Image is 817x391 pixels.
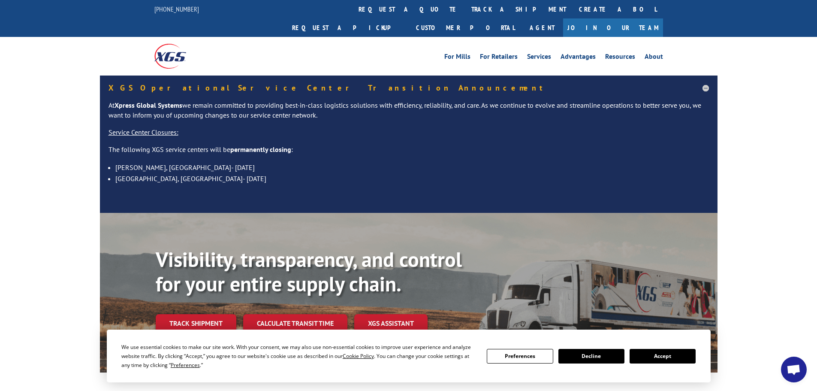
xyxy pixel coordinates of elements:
[156,246,462,297] b: Visibility, transparency, and control for your entire supply chain.
[444,53,470,63] a: For Mills
[230,145,291,154] strong: permanently closing
[630,349,696,364] button: Accept
[527,53,551,63] a: Services
[521,18,563,37] a: Agent
[109,84,709,92] h5: XGS Operational Service Center Transition Announcement
[286,18,410,37] a: Request a pickup
[480,53,518,63] a: For Retailers
[781,357,807,382] a: Open chat
[645,53,663,63] a: About
[558,349,624,364] button: Decline
[410,18,521,37] a: Customer Portal
[561,53,596,63] a: Advantages
[156,314,236,332] a: Track shipment
[605,53,635,63] a: Resources
[109,145,709,162] p: The following XGS service centers will be :
[487,349,553,364] button: Preferences
[115,173,709,184] li: [GEOGRAPHIC_DATA], [GEOGRAPHIC_DATA]- [DATE]
[115,162,709,173] li: [PERSON_NAME], [GEOGRAPHIC_DATA]- [DATE]
[354,314,428,333] a: XGS ASSISTANT
[109,128,178,136] u: Service Center Closures:
[107,330,711,382] div: Cookie Consent Prompt
[563,18,663,37] a: Join Our Team
[171,361,200,369] span: Preferences
[121,343,476,370] div: We use essential cookies to make our site work. With your consent, we may also use non-essential ...
[154,5,199,13] a: [PHONE_NUMBER]
[115,101,182,109] strong: Xpress Global Systems
[243,314,347,333] a: Calculate transit time
[343,352,374,360] span: Cookie Policy
[109,100,709,128] p: At we remain committed to providing best-in-class logistics solutions with efficiency, reliabilit...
